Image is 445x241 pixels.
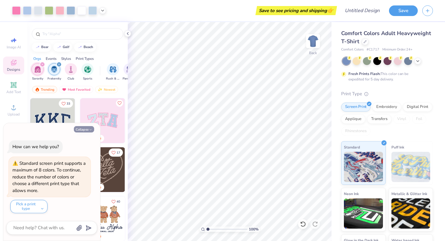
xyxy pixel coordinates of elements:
[98,87,103,92] img: Newest.gif
[42,31,119,37] input: Try "Alpha"
[48,63,61,81] div: filter for Fraternity
[46,56,57,61] div: Events
[106,63,120,81] button: filter button
[341,30,431,45] span: Comfort Colors Adult Heavyweight T-Shirt
[348,71,381,76] strong: Fresh Prints Flash:
[57,45,61,49] img: trend_line.gif
[32,86,57,93] div: Trending
[391,191,427,197] span: Metallic & Glitter Ink
[76,56,94,61] div: Print Types
[32,43,51,52] button: bear
[125,147,170,192] img: ead2b24a-117b-4488-9b34-c08fd5176a7b
[30,98,75,143] img: 3b9aba4f-e317-4aa7-a679-c95a879539bd
[327,7,334,14] span: 👉
[81,63,94,81] button: filter button
[309,50,317,56] div: Back
[63,45,69,49] div: golf
[31,63,44,81] button: filter button
[74,126,94,132] button: Collapse
[106,63,120,81] div: filter for Rush & Bid
[123,63,137,81] div: filter for Parent's Weekend
[65,63,77,81] div: filter for Club
[59,99,73,108] button: Like
[68,66,74,73] img: Club Image
[84,66,91,73] img: Sports Image
[367,47,379,52] span: # C1717
[257,6,335,15] div: Save to see pricing and shipping
[341,103,371,112] div: Screen Print
[109,197,123,206] button: Like
[75,98,120,143] img: edfb13fc-0e43-44eb-bea2-bf7fc0dd67f9
[83,77,92,81] span: Sports
[110,66,117,73] img: Rush & Bid Image
[12,144,59,150] div: How can we help you?
[341,47,364,52] span: Comfort Colors
[344,144,360,150] span: Standard
[80,98,125,143] img: 9980f5e8-e6a1-4b4a-8839-2b0e9349023c
[32,77,43,81] span: Sorority
[41,45,48,49] div: bear
[7,67,20,72] span: Designs
[51,66,58,73] img: Fraternity Image
[12,160,86,194] div: Standard screen print supports a maximum of 8 colors. To continue, reduce the number of colors or...
[35,45,40,49] img: trend_line.gif
[65,63,77,81] button: filter button
[125,196,170,241] img: d12c9beb-9502-45c7-ae94-40b97fdd6040
[412,115,426,124] div: Foil
[67,102,70,105] span: 33
[59,86,93,93] div: Most Favorited
[341,90,433,97] div: Print Type
[62,87,67,92] img: most_fav.gif
[35,87,40,92] img: trending.gif
[391,144,404,150] span: Puff Ink
[48,77,61,81] span: Fraternity
[367,115,391,124] div: Transfers
[348,71,423,82] div: This color can be expedited for 5 day delivery.
[340,5,384,17] input: Untitled Design
[80,196,125,241] img: a3be6b59-b000-4a72-aad0-0c575b892a6b
[382,47,413,52] span: Minimum Order: 24 +
[389,5,418,16] button: Save
[126,66,133,73] img: Parent's Weekend Image
[123,77,137,81] span: Parent's Weekend
[61,56,71,61] div: Styles
[403,103,432,112] div: Digital Print
[344,191,359,197] span: Neon Ink
[123,63,137,81] button: filter button
[117,151,120,154] span: 17
[74,43,96,52] button: beach
[391,198,430,229] img: Metallic & Glitter Ink
[68,77,74,81] span: Club
[116,99,123,107] button: Like
[117,200,120,203] span: 40
[34,66,41,73] img: Sorority Image
[80,147,125,192] img: 12710c6a-dcc0-49ce-8688-7fe8d5f96fe2
[372,103,401,112] div: Embroidery
[344,152,383,182] img: Standard
[53,43,72,52] button: golf
[33,56,41,61] div: Orgs
[7,45,21,50] span: Image AI
[77,45,82,49] img: trend_line.gif
[8,112,20,117] span: Upload
[341,127,371,136] div: Rhinestones
[81,63,94,81] div: filter for Sports
[95,86,118,93] div: Newest
[125,98,170,143] img: 5ee11766-d822-42f5-ad4e-763472bf8dcf
[341,115,365,124] div: Applique
[249,226,259,232] span: 100 %
[48,63,61,81] button: filter button
[393,115,410,124] div: Vinyl
[106,77,120,81] span: Rush & Bid
[307,35,319,47] img: Back
[344,198,383,229] img: Neon Ink
[6,90,21,94] span: Add Text
[84,45,93,49] div: beach
[109,148,123,157] button: Like
[10,200,48,213] button: Pick a print type
[391,152,430,182] img: Puff Ink
[31,63,44,81] div: filter for Sorority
